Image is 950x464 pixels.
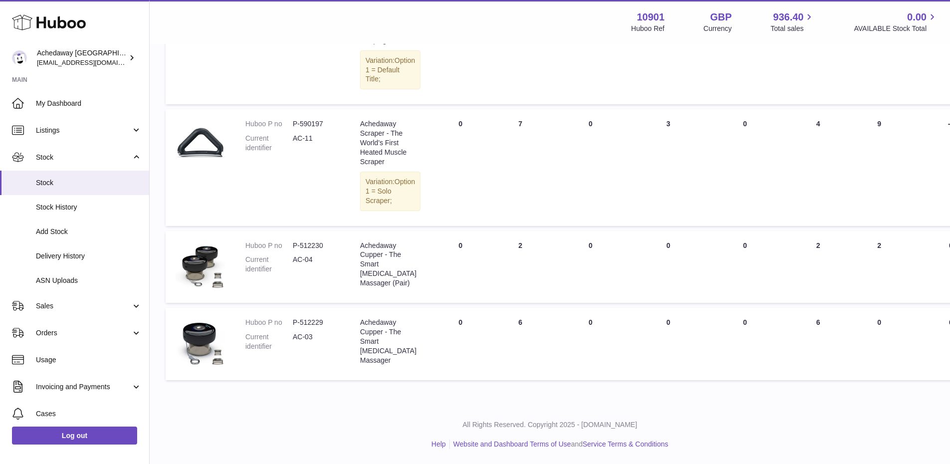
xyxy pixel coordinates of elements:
[36,328,131,338] span: Orders
[710,10,732,24] strong: GBP
[36,409,142,419] span: Cases
[245,119,293,129] dt: Huboo P no
[743,241,747,249] span: 0
[582,440,668,448] a: Service Terms & Conditions
[360,172,420,211] div: Variation:
[770,10,815,33] a: 936.40 Total sales
[245,332,293,351] dt: Current identifier
[36,301,131,311] span: Sales
[450,440,668,449] li: and
[36,126,131,135] span: Listings
[12,50,27,65] img: admin@newpb.co.uk
[784,308,852,380] td: 6
[293,255,340,274] dd: AC-04
[360,119,420,166] div: Achedaway Scraper - The World’s First Heated Muscle Scraper
[550,231,631,303] td: 0
[770,24,815,33] span: Total sales
[36,355,142,365] span: Usage
[637,10,665,24] strong: 10901
[430,231,490,303] td: 0
[430,308,490,380] td: 0
[366,178,415,205] span: Option 1 = Solo Scraper;
[245,255,293,274] dt: Current identifier
[360,241,420,288] div: Achedaway Cupper - The Smart [MEDICAL_DATA] Massager (Pair)
[36,251,142,261] span: Delivery History
[176,119,225,169] img: product image
[490,109,550,226] td: 7
[36,203,142,212] span: Stock History
[36,153,131,162] span: Stock
[36,382,131,392] span: Invoicing and Payments
[852,308,907,380] td: 0
[12,427,137,445] a: Log out
[36,99,142,108] span: My Dashboard
[293,119,340,129] dd: P-590197
[453,440,571,448] a: Website and Dashboard Terms of Use
[773,10,803,24] span: 936.40
[490,231,550,303] td: 2
[784,109,852,226] td: 4
[245,134,293,153] dt: Current identifier
[36,227,142,236] span: Add Stock
[360,318,420,365] div: Achedaway Cupper - The Smart [MEDICAL_DATA] Massager
[852,231,907,303] td: 2
[631,308,706,380] td: 0
[176,318,225,368] img: product image
[743,120,747,128] span: 0
[854,24,938,33] span: AVAILABLE Stock Total
[907,10,927,24] span: 0.00
[293,318,340,327] dd: P-512229
[293,332,340,351] dd: AC-03
[854,10,938,33] a: 0.00 AVAILABLE Stock Total
[743,318,747,326] span: 0
[293,134,340,153] dd: AC-11
[36,178,142,188] span: Stock
[360,50,420,90] div: Variation:
[366,56,415,83] span: Option 1 = Default Title;
[430,109,490,226] td: 0
[36,276,142,285] span: ASN Uploads
[431,440,446,448] a: Help
[245,318,293,327] dt: Huboo P no
[631,109,706,226] td: 3
[37,48,127,67] div: Achedaway [GEOGRAPHIC_DATA]
[704,24,732,33] div: Currency
[852,109,907,226] td: 9
[784,231,852,303] td: 2
[293,241,340,250] dd: P-512230
[37,58,147,66] span: [EMAIL_ADDRESS][DOMAIN_NAME]
[158,420,942,430] p: All Rights Reserved. Copyright 2025 - [DOMAIN_NAME]
[550,109,631,226] td: 0
[245,241,293,250] dt: Huboo P no
[490,308,550,380] td: 6
[631,24,665,33] div: Huboo Ref
[631,231,706,303] td: 0
[176,241,225,291] img: product image
[550,308,631,380] td: 0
